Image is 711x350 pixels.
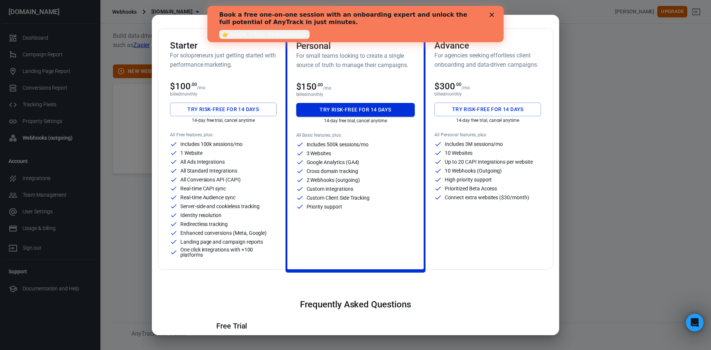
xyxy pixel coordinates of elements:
[170,132,277,137] p: All Free features, plus:
[307,186,353,191] p: Custom integrations
[296,133,415,138] p: All Basic features, plus:
[296,118,415,123] p: 14-day free trial, cancel anytime
[170,91,277,97] p: billed monthly
[323,86,331,91] p: /mo
[461,85,470,90] p: /mo
[445,168,502,173] p: 10 Webhooks (Outgoing)
[445,150,472,156] p: 10 Websites
[307,177,360,183] p: 2 Webhooks (outgoing)
[180,159,225,164] p: All Ads Integrations
[170,40,277,51] h3: Starter
[191,82,197,87] sup: .00
[180,221,228,227] p: Redirectless tracking
[445,141,503,147] p: Includes 3M sessions/mo
[282,7,290,11] div: Close
[216,299,495,310] h3: Frequently Asked Questions
[296,81,323,92] span: $150
[180,186,226,191] p: Real-time CAPI sync
[307,169,358,174] p: Cross domain tracking
[296,51,415,70] h6: For small teams looking to create a single source of truth to manage their campaigns.
[170,51,277,69] h6: For solopreneurs just getting started with performance marketing.
[180,150,203,156] p: 1 Website
[434,40,541,51] h3: Advance
[296,103,415,117] button: Try risk-free for 14 days
[296,41,415,51] h3: Personal
[307,151,331,156] p: 3 Websites
[445,159,533,164] p: Up to 20 CAPI Integrations per website
[445,195,529,200] p: Connect extra websites ($30/month)
[180,213,221,218] p: Identity resolution
[170,118,277,123] p: 14-day free trial, cancel anytime
[180,141,243,147] p: Includes 100k sessions/mo
[434,51,541,69] h6: For agencies seeking effortless client onboarding and data-driven campaigns.
[307,142,369,147] p: Includes 500k sessions/mo
[180,195,236,200] p: Real-time Audience sync
[180,177,241,182] p: All Conversions API (CAPI)
[307,160,360,165] p: Google Analytics (GA4)
[317,82,323,87] sup: .00
[170,81,197,91] span: $100
[307,195,370,200] p: Custom Client Side Tracking
[434,81,461,91] span: $300
[197,85,206,90] p: /mo
[207,6,504,42] iframe: Intercom live chat banner
[170,103,277,116] button: Try risk-free for 14 days
[445,186,497,191] p: Prioritized Beta Access
[434,103,541,116] button: Try risk-free for 14 days
[180,247,277,257] p: One click integrations with +100 platforms
[216,321,495,330] h4: Free Trial
[180,204,260,209] p: Server-side and cookieless tracking
[445,177,492,182] p: High priority support
[180,230,267,236] p: Enhanced conversions (Meta, Google)
[434,118,541,123] p: 14-day free trial, cancel anytime
[307,204,342,209] p: Priority support
[296,92,415,97] p: billed monthly
[180,168,237,173] p: All Standard Integrations
[434,91,541,97] p: billed monthly
[455,82,461,87] sup: .00
[434,132,541,137] p: All Personal features, plus:
[686,314,704,331] iframe: Intercom live chat
[180,239,263,244] p: Landing page and campaign reports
